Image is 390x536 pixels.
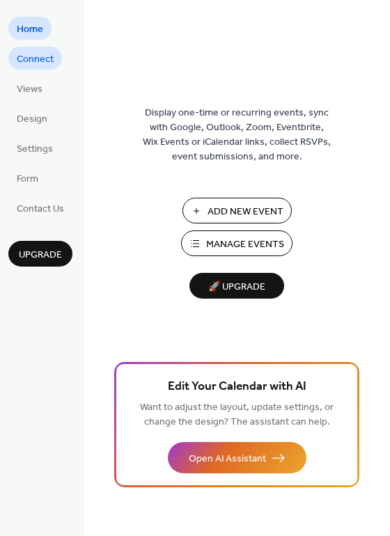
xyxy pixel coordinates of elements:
button: 🚀 Upgrade [189,273,284,299]
a: Connect [8,47,62,70]
span: Manage Events [206,237,284,252]
span: Settings [17,142,53,157]
a: Design [8,107,56,129]
button: Open AI Assistant [168,442,306,473]
a: Settings [8,136,61,159]
button: Add New Event [182,198,292,223]
a: Views [8,77,51,100]
span: Home [17,22,43,37]
span: Want to adjust the layout, update settings, or change the design? The assistant can help. [140,398,334,432]
span: Open AI Assistant [189,452,266,466]
span: Upgrade [19,248,62,262]
a: Form [8,166,47,189]
span: Form [17,172,38,187]
button: Upgrade [8,241,72,267]
button: Manage Events [181,230,292,256]
span: Design [17,112,47,127]
span: Display one-time or recurring events, sync with Google, Outlook, Zoom, Eventbrite, Wix Events or ... [143,106,331,164]
span: Connect [17,52,54,67]
span: Edit Your Calendar with AI [168,377,306,397]
span: Add New Event [208,205,283,219]
span: Contact Us [17,202,64,216]
span: Views [17,82,42,97]
a: Contact Us [8,196,72,219]
a: Home [8,17,52,40]
span: 🚀 Upgrade [198,278,276,297]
